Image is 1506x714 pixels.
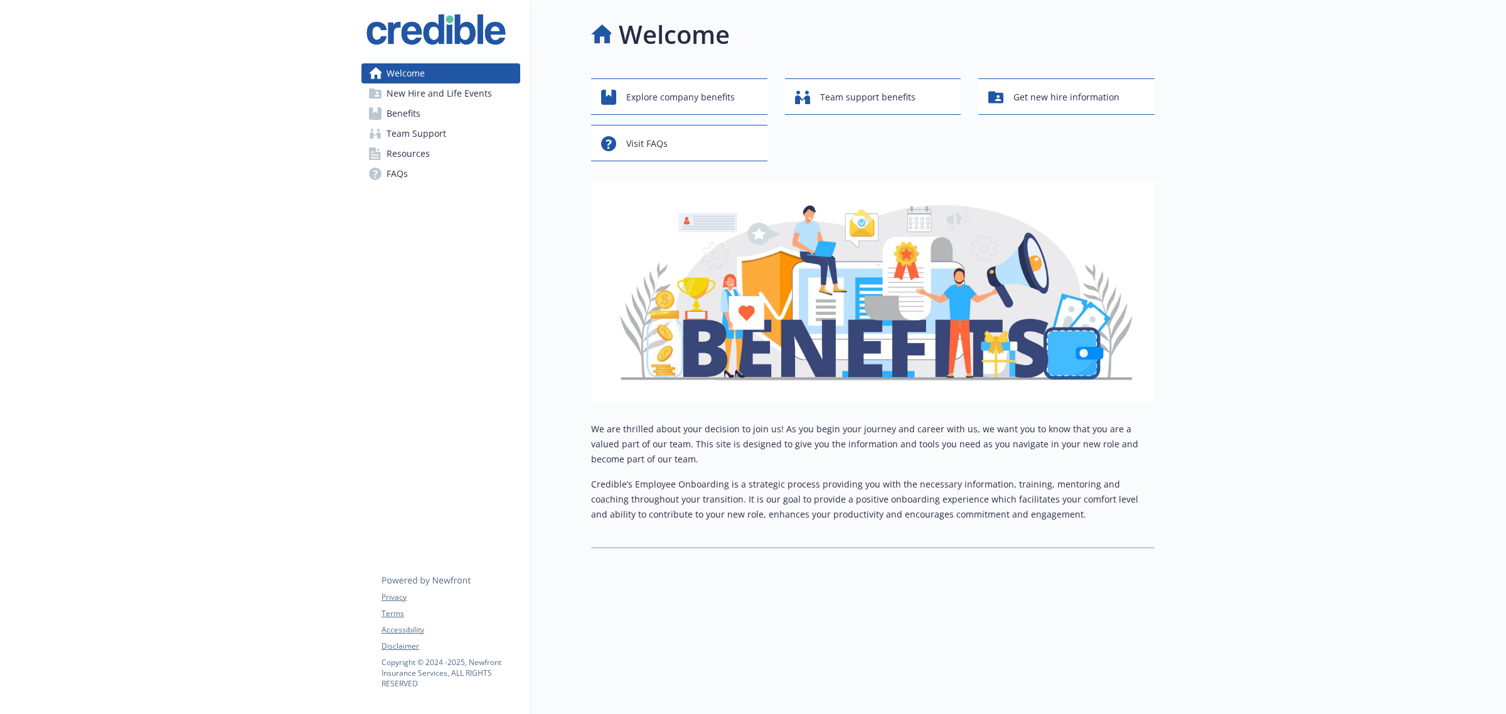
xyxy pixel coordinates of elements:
a: Team Support [361,124,520,144]
a: New Hire and Life Events [361,83,520,104]
button: Get new hire information [978,78,1155,115]
span: Team support benefits [820,85,916,109]
span: Get new hire information [1013,85,1119,109]
span: Team Support [387,124,446,144]
span: Visit FAQs [626,132,668,156]
span: Welcome [387,63,425,83]
p: Copyright © 2024 - 2025 , Newfront Insurance Services, ALL RIGHTS RESERVED [382,657,520,689]
p: We are thrilled about your decision to join us! As you begin your journey and career with us, we ... [591,422,1155,467]
a: Welcome [361,63,520,83]
a: Terms [382,608,520,619]
button: Visit FAQs [591,125,767,161]
a: Benefits [361,104,520,124]
span: New Hire and Life Events [387,83,492,104]
a: Privacy [382,592,520,603]
p: Credible’s Employee Onboarding is a strategic process providing you with the necessary informatio... [591,477,1155,522]
a: Disclaimer [382,641,520,652]
span: Benefits [387,104,420,124]
img: overview page banner [591,181,1155,402]
a: Resources [361,144,520,164]
button: Team support benefits [785,78,961,115]
button: Explore company benefits [591,78,767,115]
span: Resources [387,144,430,164]
span: FAQs [387,164,408,184]
a: FAQs [361,164,520,184]
h1: Welcome [619,16,730,53]
a: Accessibility [382,624,520,636]
span: Explore company benefits [626,85,735,109]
